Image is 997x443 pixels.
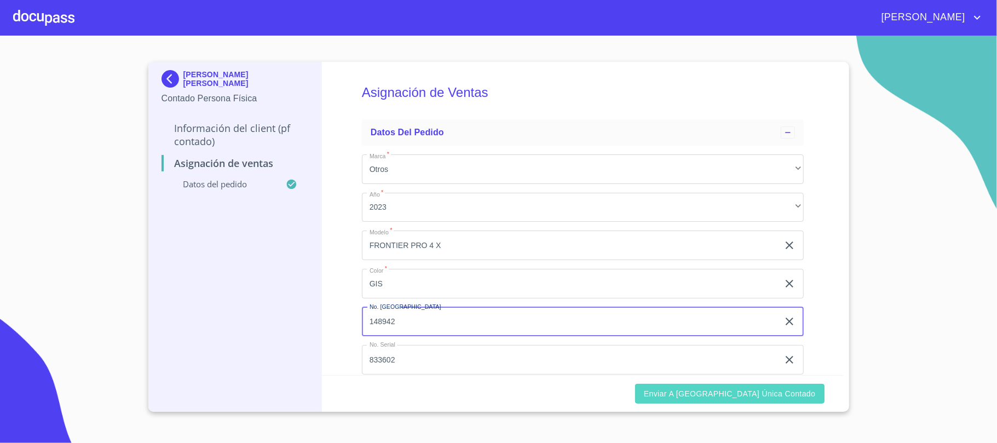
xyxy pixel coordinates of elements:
[635,384,825,404] button: Enviar a [GEOGRAPHIC_DATA] única contado
[162,70,183,88] img: Docupass spot blue
[783,315,796,328] button: clear input
[783,239,796,252] button: clear input
[162,70,309,92] div: [PERSON_NAME] [PERSON_NAME]
[371,128,444,137] span: Datos del pedido
[162,122,309,148] p: Información del Client (PF contado)
[362,119,804,146] div: Datos del pedido
[783,277,796,290] button: clear input
[362,193,804,222] div: 2023
[783,353,796,366] button: clear input
[162,92,309,105] p: Contado Persona Física
[644,387,816,401] span: Enviar a [GEOGRAPHIC_DATA] única contado
[362,154,804,184] div: Otros
[873,9,984,26] button: account of current user
[362,70,804,115] h5: Asignación de Ventas
[162,157,309,170] p: Asignación de Ventas
[873,9,971,26] span: [PERSON_NAME]
[183,70,309,88] p: [PERSON_NAME] [PERSON_NAME]
[162,179,286,189] p: Datos del pedido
